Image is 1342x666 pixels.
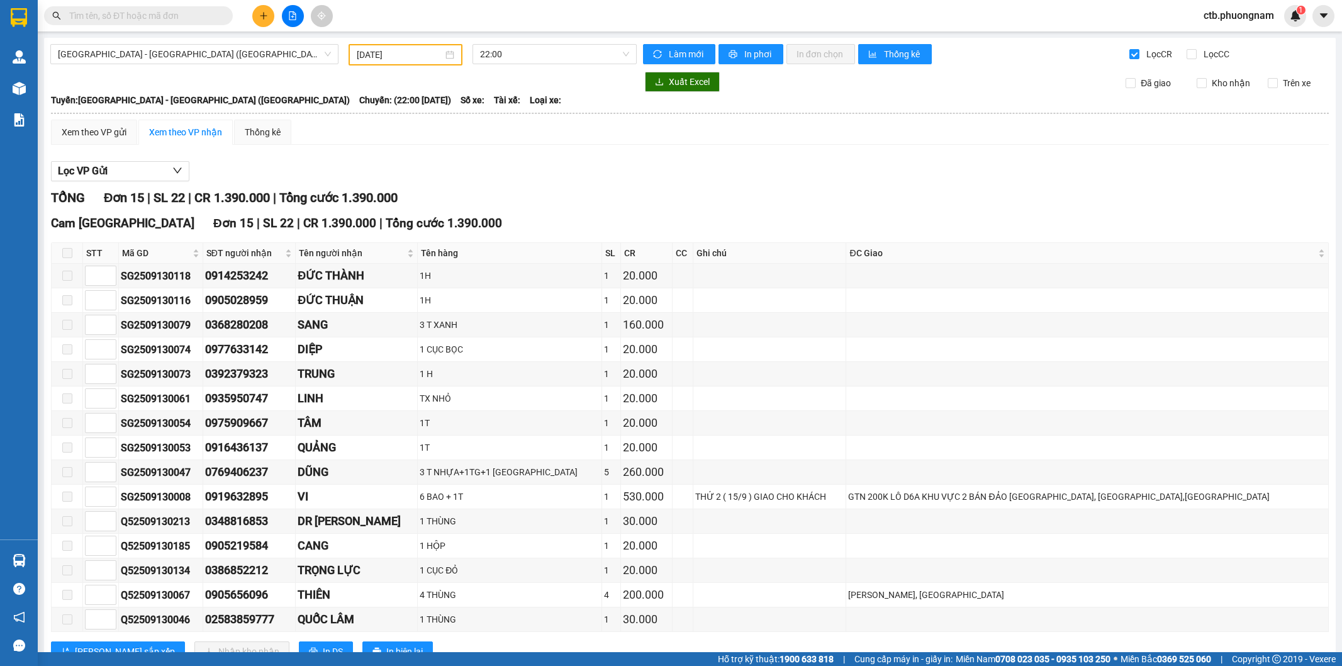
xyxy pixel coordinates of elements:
[298,439,415,456] div: QUẢNG
[122,246,190,260] span: Mã GD
[119,436,203,460] td: SG2509130053
[205,488,294,505] div: 0919632895
[480,45,629,64] span: 22:00
[58,45,331,64] span: Sài Gòn - Nha Trang (Hàng Hoá)
[298,390,415,407] div: LINH
[149,125,222,139] div: Xem theo VP nhận
[121,317,201,333] div: SG2509130079
[1194,8,1284,23] span: ctb.phuongnam
[623,390,670,407] div: 20.000
[259,11,268,20] span: plus
[530,93,561,107] span: Loại xe:
[121,366,201,382] div: SG2509130073
[780,654,834,664] strong: 1900 633 818
[194,190,270,205] span: CR 1.390.000
[205,439,294,456] div: 0916436137
[205,316,294,334] div: 0368280208
[119,264,203,288] td: SG2509130118
[252,5,274,27] button: plus
[1312,5,1334,27] button: caret-down
[288,11,297,20] span: file-add
[121,514,201,529] div: Q52509130213
[995,654,1110,664] strong: 0708 023 035 - 0935 103 250
[420,293,599,307] div: 1H
[51,95,350,105] b: Tuyến: [GEOGRAPHIC_DATA] - [GEOGRAPHIC_DATA] ([GEOGRAPHIC_DATA])
[205,611,294,628] div: 02583859777
[119,485,203,509] td: SG2509130008
[205,365,294,383] div: 0392379323
[1207,76,1255,90] span: Kho nhận
[623,439,670,456] div: 20.000
[298,414,415,432] div: TÂM
[119,411,203,436] td: SG2509130054
[420,588,599,602] div: 4 THÙNG
[623,562,670,579] div: 20.000
[205,341,294,358] div: 0977633142
[386,645,423,658] span: In biên lai
[13,113,26,127] img: solution-icon
[203,558,296,583] td: 0386852212
[623,316,670,334] div: 160.000
[296,485,418,509] td: VI
[420,490,599,504] div: 6 BAO + 1T
[372,647,381,657] span: printer
[604,539,619,553] div: 1
[51,641,185,662] button: sort-ascending[PERSON_NAME] sắp xếp
[420,416,599,430] div: 1T
[1136,76,1176,90] span: Đã giao
[119,337,203,362] td: SG2509130074
[279,190,398,205] span: Tổng cước 1.390.000
[205,537,294,555] div: 0905219584
[623,463,670,481] div: 260.000
[623,414,670,432] div: 20.000
[623,537,670,555] div: 20.000
[744,47,773,61] span: In phơi
[119,558,203,583] td: Q52509130134
[172,166,182,176] span: down
[121,293,201,308] div: SG2509130116
[604,392,619,405] div: 1
[298,488,415,505] div: VI
[298,562,415,579] div: TRỌNG LỰC
[420,269,599,283] div: 1H
[956,652,1110,666] span: Miền Nam
[119,509,203,534] td: Q52509130213
[669,47,705,61] span: Làm mới
[494,93,520,107] span: Tài xế:
[273,190,276,205] span: |
[296,264,418,288] td: ĐỨC THÀNH
[121,268,201,284] div: SG2509130118
[69,9,218,23] input: Tìm tên, số ĐT hoặc mã đơn
[51,190,85,205] span: TỔNG
[854,652,953,666] span: Cung cấp máy in - giấy in:
[121,587,201,603] div: Q52509130067
[203,313,296,337] td: 0368280208
[858,44,932,64] button: bar-chartThống kê
[303,216,376,230] span: CR 1.390.000
[420,612,599,626] div: 1 THÙNG
[1199,47,1231,61] span: Lọc CC
[623,341,670,358] div: 20.000
[729,50,739,60] span: printer
[693,243,847,264] th: Ghi chú
[604,563,619,577] div: 1
[13,611,25,623] span: notification
[119,313,203,337] td: SG2509130079
[298,586,415,604] div: THIÊN
[1297,6,1306,14] sup: 1
[420,563,599,577] div: 1 CỤC ĐỎ
[13,583,25,595] span: question-circle
[119,387,203,411] td: SG2509130061
[296,436,418,460] td: QUẢNG
[121,538,201,554] div: Q52509130185
[655,77,664,87] span: download
[147,190,150,205] span: |
[119,460,203,485] td: SG2509130047
[868,50,879,60] span: bar-chart
[604,342,619,356] div: 1
[604,588,619,602] div: 4
[52,11,61,20] span: search
[75,645,175,658] span: [PERSON_NAME] sắp xếp
[296,313,418,337] td: SANG
[205,463,294,481] div: 0769406237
